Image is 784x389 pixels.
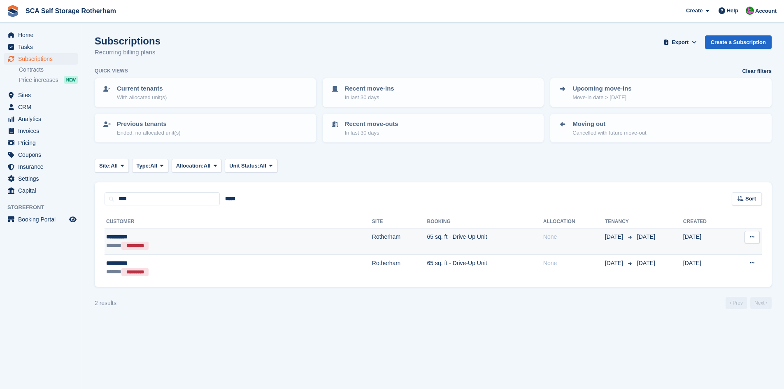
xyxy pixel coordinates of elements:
a: Next [750,297,772,309]
a: menu [4,101,78,113]
a: Moving out Cancelled with future move-out [551,114,771,142]
button: Type: All [132,159,168,172]
td: Rotherham [372,228,427,255]
nav: Page [724,297,773,309]
a: menu [4,89,78,101]
span: All [111,162,118,170]
a: Previous [726,297,747,309]
span: Insurance [18,161,67,172]
span: [DATE] [605,259,625,268]
div: None [543,233,605,241]
span: Capital [18,185,67,196]
span: Help [727,7,738,15]
p: Cancelled with future move-out [572,129,646,137]
a: menu [4,53,78,65]
div: NEW [64,76,78,84]
span: Allocation: [176,162,204,170]
span: Settings [18,173,67,184]
span: Account [755,7,777,15]
a: menu [4,29,78,41]
div: 2 results [95,299,116,307]
span: All [150,162,157,170]
p: Recent move-outs [345,119,398,129]
a: menu [4,125,78,137]
p: Moving out [572,119,646,129]
p: Recurring billing plans [95,48,161,57]
th: Site [372,215,427,228]
span: [DATE] [637,233,655,240]
a: Contracts [19,66,78,74]
a: Recent move-ins In last 30 days [323,79,543,106]
span: Sites [18,89,67,101]
p: Current tenants [117,84,167,93]
a: menu [4,214,78,225]
button: Site: All [95,159,129,172]
span: Home [18,29,67,41]
th: Customer [105,215,372,228]
p: Recent move-ins [345,84,394,93]
td: [DATE] [683,254,728,280]
a: menu [4,185,78,196]
th: Created [683,215,728,228]
td: 65 sq. ft - Drive-Up Unit [427,228,543,255]
span: Subscriptions [18,53,67,65]
th: Tenancy [605,215,634,228]
span: Tasks [18,41,67,53]
p: In last 30 days [345,129,398,137]
p: Previous tenants [117,119,181,129]
a: SCA Self Storage Rotherham [22,4,119,18]
a: Preview store [68,214,78,224]
span: Export [672,38,689,47]
h1: Subscriptions [95,35,161,47]
td: [DATE] [683,228,728,255]
a: menu [4,149,78,161]
span: Create [686,7,703,15]
span: All [204,162,211,170]
a: menu [4,173,78,184]
span: Coupons [18,149,67,161]
p: With allocated unit(s) [117,93,167,102]
span: Storefront [7,203,82,212]
a: menu [4,41,78,53]
th: Booking [427,215,543,228]
a: Previous tenants Ended, no allocated unit(s) [95,114,315,142]
a: Current tenants With allocated unit(s) [95,79,315,106]
span: Pricing [18,137,67,149]
h6: Quick views [95,67,128,75]
td: Rotherham [372,254,427,280]
span: CRM [18,101,67,113]
a: menu [4,113,78,125]
button: Unit Status: All [225,159,277,172]
a: Price increases NEW [19,75,78,84]
div: None [543,259,605,268]
p: In last 30 days [345,93,394,102]
span: Sort [745,195,756,203]
a: Recent move-outs In last 30 days [323,114,543,142]
span: Invoices [18,125,67,137]
span: Booking Portal [18,214,67,225]
span: Site: [99,162,111,170]
a: Create a Subscription [705,35,772,49]
a: menu [4,137,78,149]
a: menu [4,161,78,172]
span: Unit Status: [229,162,259,170]
span: Type: [137,162,151,170]
span: Analytics [18,113,67,125]
p: Move-in date > [DATE] [572,93,631,102]
span: All [259,162,266,170]
a: Upcoming move-ins Move-in date > [DATE] [551,79,771,106]
p: Upcoming move-ins [572,84,631,93]
th: Allocation [543,215,605,228]
span: [DATE] [605,233,625,241]
button: Export [662,35,698,49]
a: Clear filters [742,67,772,75]
span: Price increases [19,76,58,84]
img: Sarah Race [746,7,754,15]
button: Allocation: All [172,159,222,172]
img: stora-icon-8386f47178a22dfd0bd8f6a31ec36ba5ce8667c1dd55bd0f319d3a0aa187defe.svg [7,5,19,17]
span: [DATE] [637,260,655,266]
p: Ended, no allocated unit(s) [117,129,181,137]
td: 65 sq. ft - Drive-Up Unit [427,254,543,280]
